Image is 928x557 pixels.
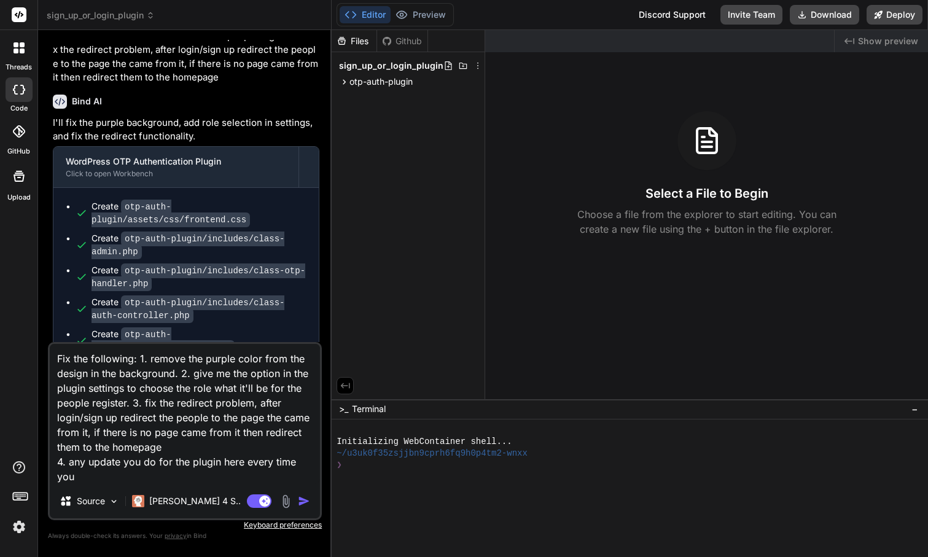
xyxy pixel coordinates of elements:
p: Fix the following: 1. remove the purple color from the design in the background. 2. give me the o... [53,2,319,85]
p: Always double-check its answers. Your in Bind [48,530,322,542]
button: Editor [340,6,391,23]
span: >_ [339,403,348,415]
textarea: Fix the following: 1. remove the purple color from the design in the background. 2. give me the o... [50,344,320,484]
label: code [10,103,28,114]
code: otp-auth-plugin/includes/class-auth-controller.php [92,295,284,323]
div: Github [377,35,427,47]
div: Click to open Workbench [66,169,286,179]
p: Choose a file from the explorer to start editing. You can create a new file using the + button in... [569,207,844,236]
h6: Bind AI [72,95,102,107]
div: Create [92,232,306,258]
div: Create [92,328,306,354]
img: icon [298,495,310,507]
code: otp-auth-plugin/includes/class-otp-handler.php [92,263,305,291]
span: Show preview [858,35,918,47]
label: threads [6,62,32,72]
button: − [909,399,921,419]
button: Invite Team [720,5,782,25]
img: settings [9,516,29,537]
span: privacy [165,532,187,539]
code: otp-auth-plugin/includes/class-admin.php [92,232,284,259]
button: Download [790,5,859,25]
div: Create [92,200,306,226]
button: WordPress OTP Authentication PluginClick to open Workbench [53,147,298,187]
h3: Select a File to Begin [645,185,768,202]
button: Preview [391,6,451,23]
label: GitHub [7,146,30,157]
div: Create [92,264,306,290]
span: sign_up_or_login_plugin [339,60,443,72]
p: Source [77,495,105,507]
p: Keyboard preferences [48,520,322,530]
p: [PERSON_NAME] 4 S.. [149,495,241,507]
code: otp-auth-plugin/assets/css/frontend.css [92,200,250,227]
span: ❯ [337,459,341,471]
span: sign_up_or_login_plugin [47,9,155,21]
span: Terminal [352,403,386,415]
div: WordPress OTP Authentication Plugin [66,155,286,168]
img: attachment [279,494,293,508]
img: Pick Models [109,496,119,507]
span: ~/u3uk0f35zsjjbn9cprh6fq9h0p4tm2-wnxx [337,448,528,459]
span: Initializing WebContainer shell... [337,436,512,448]
p: I'll fix the purple background, add role selection in settings, and fix the redirect functionality. [53,116,319,144]
code: otp-auth-plugin/assets/css/admin.css [92,327,235,355]
img: Claude 4 Sonnet [132,495,144,507]
div: Create [92,296,306,322]
div: Discord Support [631,5,713,25]
button: Deploy [867,5,922,25]
span: − [911,403,918,415]
div: Files [332,35,376,47]
span: otp-auth-plugin [349,76,413,88]
label: Upload [7,192,31,203]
